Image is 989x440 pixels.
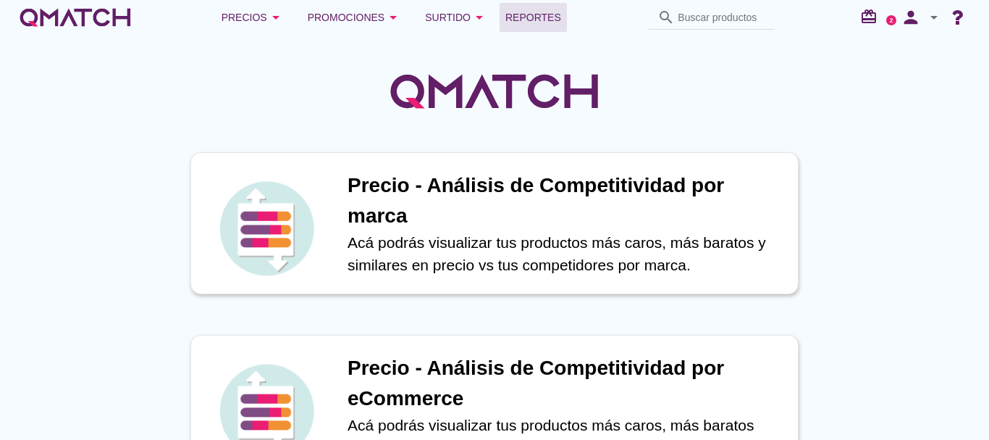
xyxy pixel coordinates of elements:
[890,17,893,23] text: 2
[896,7,925,28] i: person
[17,3,133,32] a: white-qmatch-logo
[222,9,285,26] div: Precios
[886,15,896,25] a: 2
[413,3,500,32] button: Surtido
[678,6,766,29] input: Buscar productos
[348,353,783,414] h1: Precio - Análisis de Competitividad por eCommerce
[505,9,561,26] span: Reportes
[384,9,402,26] i: arrow_drop_down
[657,9,675,26] i: search
[170,152,819,294] a: iconPrecio - Análisis de Competitividad por marcaAcá podrás visualizar tus productos más caros, m...
[308,9,403,26] div: Promociones
[296,3,414,32] button: Promociones
[471,9,488,26] i: arrow_drop_down
[210,3,296,32] button: Precios
[267,9,285,26] i: arrow_drop_down
[860,8,883,25] i: redeem
[348,170,783,231] h1: Precio - Análisis de Competitividad por marca
[425,9,488,26] div: Surtido
[216,178,317,279] img: icon
[348,231,783,277] p: Acá podrás visualizar tus productos más caros, más baratos y similares en precio vs tus competido...
[500,3,567,32] a: Reportes
[386,55,603,128] img: QMatchLogo
[925,9,943,26] i: arrow_drop_down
